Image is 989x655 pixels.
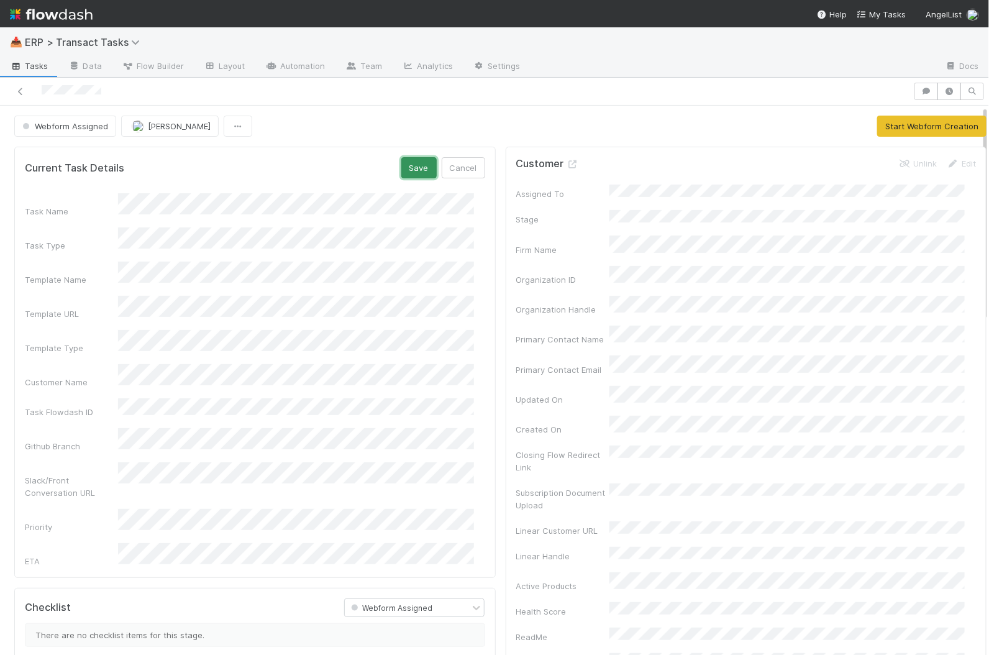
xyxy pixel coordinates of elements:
div: ReadMe [516,631,609,643]
div: ETA [25,555,118,567]
span: [PERSON_NAME] [148,121,211,131]
h5: Customer [516,158,579,170]
span: My Tasks [857,9,906,19]
div: Task Type [25,239,118,252]
a: Layout [194,57,255,77]
span: Webform Assigned [349,603,433,613]
span: AngelList [926,9,962,19]
div: Firm Name [516,244,609,256]
div: Stage [516,213,609,226]
div: Assigned To [516,188,609,200]
div: Template Name [25,273,118,286]
div: Template Type [25,342,118,354]
div: Closing Flow Redirect Link [516,449,609,474]
img: avatar_ec9c1780-91d7-48bb-898e-5f40cebd5ff8.png [967,9,979,21]
img: logo-inverted-e16ddd16eac7371096b0.svg [10,4,93,25]
span: Tasks [10,60,48,72]
button: Webform Assigned [14,116,116,137]
a: Flow Builder [112,57,194,77]
div: Linear Handle [516,550,609,562]
a: Automation [255,57,335,77]
button: Cancel [442,157,485,178]
img: avatar_ec9c1780-91d7-48bb-898e-5f40cebd5ff8.png [132,120,144,132]
button: [PERSON_NAME] [121,116,219,137]
h5: Checklist [25,602,71,614]
div: Organization ID [516,273,609,286]
a: Docs [935,57,989,77]
div: Template URL [25,308,118,320]
div: Slack/Front Conversation URL [25,474,118,499]
div: Organization Handle [516,303,609,316]
div: Task Name [25,205,118,218]
div: Health Score [516,605,609,618]
span: Webform Assigned [20,121,108,131]
div: Github Branch [25,440,118,452]
span: ERP > Transact Tasks [25,36,146,48]
div: Help [817,8,847,21]
button: Start Webform Creation [877,116,987,137]
div: Subscription Document Upload [516,487,609,511]
a: Unlink [898,158,937,168]
div: Task Flowdash ID [25,406,118,418]
a: Edit [947,158,976,168]
span: 📥 [10,37,22,47]
a: Settings [463,57,531,77]
div: Primary Contact Name [516,333,609,346]
span: Flow Builder [122,60,184,72]
div: Linear Customer URL [516,524,609,537]
div: There are no checklist items for this stage. [25,623,485,647]
div: Updated On [516,393,609,406]
button: Save [401,157,437,178]
div: Primary Contact Email [516,364,609,376]
a: Data [58,57,112,77]
a: My Tasks [857,8,906,21]
a: Analytics [392,57,463,77]
div: Active Products [516,580,609,592]
div: Priority [25,521,118,533]
div: Created On [516,423,609,436]
a: Team [335,57,392,77]
h5: Current Task Details [25,162,124,175]
div: Customer Name [25,376,118,388]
